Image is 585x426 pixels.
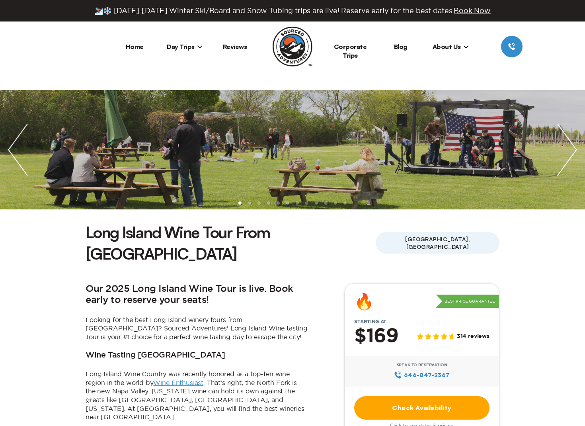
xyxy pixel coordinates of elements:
[86,370,308,422] p: Long Island Wine Country was recently honored as a top-ten wine region in the world by . That’s r...
[267,201,270,205] li: slide item 4
[286,201,289,205] li: slide item 6
[436,295,499,308] p: Best Price Guarantee
[86,283,308,306] h2: Our 2025 Long Island Wine Tour is live. Book early to reserve your seats!
[404,371,450,379] span: 646‍-847‍-2367
[354,396,489,420] a: Check Availability
[257,201,261,205] li: slide item 3
[549,90,585,209] img: next slide / item
[394,43,407,51] a: Blog
[86,221,376,264] h1: Long Island Wine Tour From [GEOGRAPHIC_DATA]
[315,201,318,205] li: slide item 9
[277,201,280,205] li: slide item 5
[223,43,247,51] a: Reviews
[345,319,396,324] span: Starting at
[433,43,469,51] span: About Us
[354,326,398,347] h2: $169
[454,7,491,14] span: Book Now
[324,201,328,205] li: slide item 10
[153,379,203,386] a: Wine Enthusiast
[334,43,367,59] a: Corporate Trips
[86,316,308,342] p: Looking for the best Long Island winery tours from [GEOGRAPHIC_DATA]? Sourced Adventures’ Long Is...
[126,43,144,51] a: Home
[305,201,308,205] li: slide item 8
[238,201,242,205] li: slide item 1
[354,293,374,309] div: 🔥
[457,333,489,340] span: 314 reviews
[343,201,347,205] li: slide item 12
[334,201,337,205] li: slide item 11
[376,232,499,254] span: [GEOGRAPHIC_DATA], [GEOGRAPHIC_DATA]
[94,6,491,15] span: ⛷️❄️ [DATE]-[DATE] Winter Ski/Board and Snow Tubing trips are live! Reserve early for the best da...
[167,43,203,51] span: Day Trips
[273,27,312,66] img: Sourced Adventures company logo
[397,363,447,367] span: Speak to Reservation
[296,201,299,205] li: slide item 7
[86,351,225,360] h3: Wine Tasting [GEOGRAPHIC_DATA]
[394,371,449,379] a: 646‍-847‍-2367
[248,201,251,205] li: slide item 2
